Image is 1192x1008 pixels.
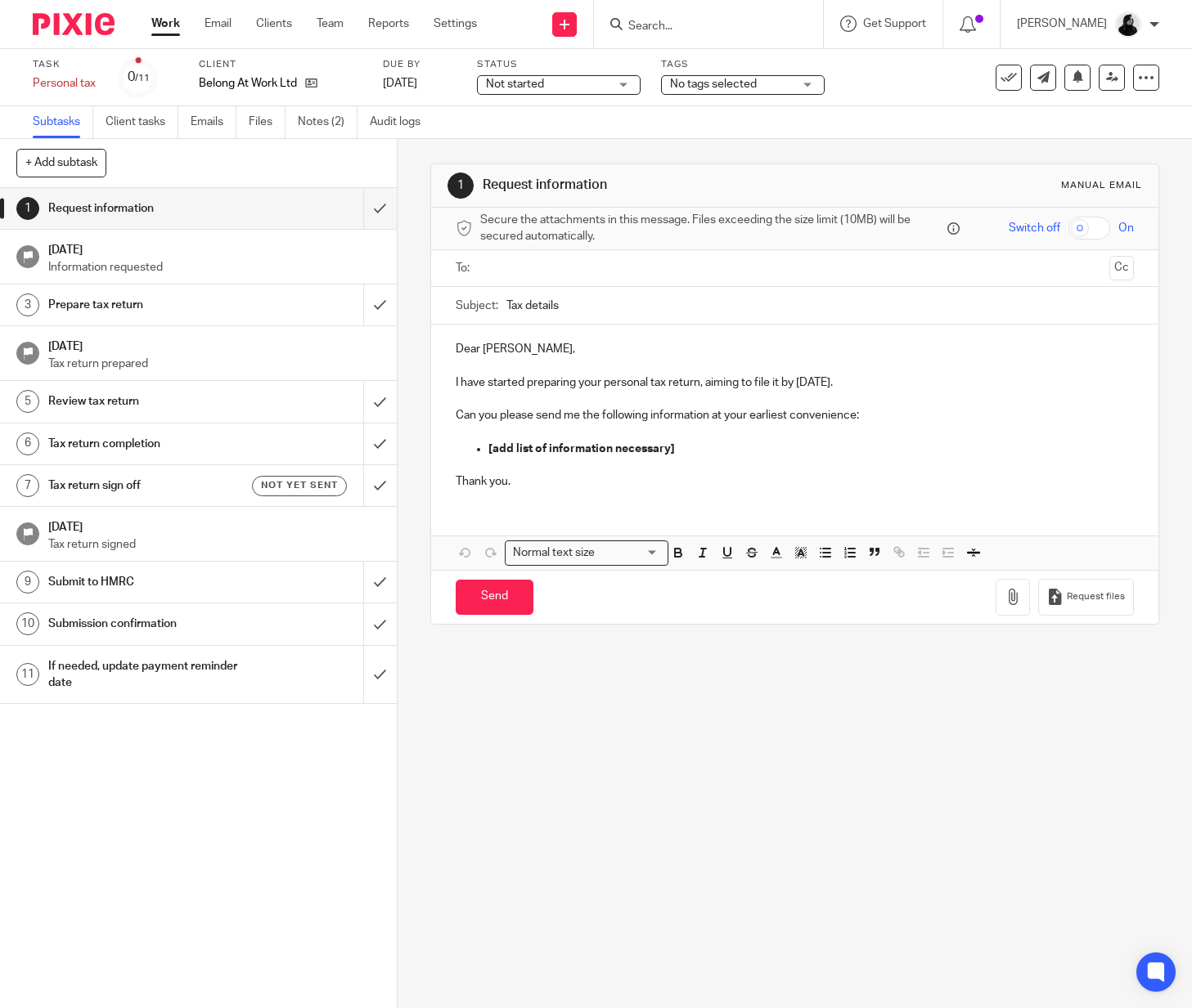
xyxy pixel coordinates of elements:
button: + Add subtask [16,149,106,177]
div: 10 [16,612,39,635]
div: 5 [16,390,39,413]
span: Get Support [863,18,926,29]
span: Normal text size [509,544,598,562]
h1: Request information [483,177,830,194]
div: 11 [16,663,39,686]
h1: Submit to HMRC [48,570,247,594]
div: 0 [128,68,150,87]
div: Manual email [1061,179,1142,192]
label: Task [33,58,98,71]
p: Belong At Work Ltd [199,75,297,92]
img: Pixie [33,13,115,35]
h1: [DATE] [48,238,380,258]
div: 7 [16,474,39,497]
small: /11 [135,74,150,83]
h1: Tax return completion [48,432,247,456]
p: Thank you. [456,473,1133,490]
label: Subject: [456,298,498,314]
a: Team [317,16,344,32]
p: [PERSON_NAME] [1017,16,1107,32]
img: PHOTO-2023-03-20-11-06-28%203.jpg [1115,11,1141,38]
p: Tax return signed [48,536,380,553]
label: Client [199,58,362,71]
input: Search [627,20,774,34]
div: Personal tax [33,75,98,92]
p: Dear [PERSON_NAME], [456,341,1133,357]
a: Settings [434,16,477,32]
a: Email [205,16,232,32]
span: No tags selected [670,78,757,90]
p: I have started preparing your personal tax return, aiming to file it by [DATE]. [456,374,1133,391]
span: Not yet sent [261,478,338,492]
span: Not started [486,78,544,90]
span: [DATE] [383,78,417,89]
h1: Tax return sign off [48,473,247,498]
label: Status [477,58,641,71]
input: Search for option [600,544,659,562]
h1: Submission confirmation [48,612,247,636]
div: 3 [16,293,39,316]
label: To: [456,260,474,276]
p: Tax return prepared [48,356,380,372]
a: Audit logs [370,106,433,138]
h1: [DATE] [48,334,380,355]
h1: Prepare tax return [48,293,247,317]
div: 1 [448,172,474,199]
h1: Review tax return [48,389,247,414]
input: Send [456,580,533,615]
p: Information requested [48,259,380,276]
span: Secure the attachments in this message. Files exceeding the size limit (10MB) will be secured aut... [480,212,943,245]
label: Tags [661,58,825,71]
p: Can you please send me the following information at your earliest convenience: [456,407,1133,423]
a: Emails [191,106,236,138]
h1: If needed, update payment reminder date [48,654,247,696]
strong: [add list of information necessary] [488,443,675,455]
a: Files [249,106,286,138]
div: 1 [16,197,39,220]
a: Clients [256,16,292,32]
button: Cc [1109,256,1134,280]
div: 6 [16,432,39,455]
span: Request files [1067,590,1125,603]
span: On [1118,220,1134,236]
a: Notes (2) [298,106,358,138]
a: Client tasks [106,106,178,138]
a: Work [151,16,180,32]
h1: Request information [48,196,247,221]
div: 9 [16,571,39,594]
button: Request files [1038,579,1133,616]
a: Subtasks [33,106,93,138]
div: Search for option [505,540,668,566]
span: Switch off [1009,220,1060,236]
h1: [DATE] [48,515,380,535]
a: Reports [368,16,409,32]
label: Due by [383,58,457,71]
